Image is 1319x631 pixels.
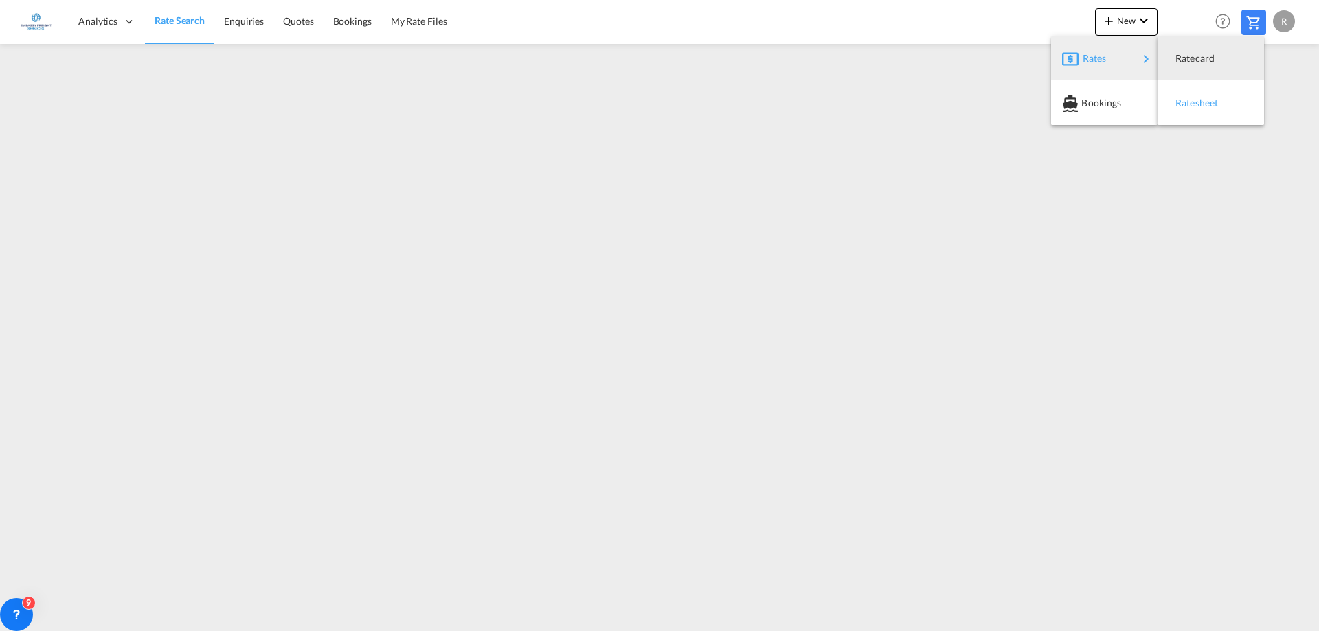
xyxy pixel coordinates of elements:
[1138,51,1154,67] md-icon: icon-chevron-right
[1175,45,1191,72] span: Ratecard
[1169,41,1253,76] div: Ratecard
[1051,80,1158,125] button: Bookings
[1062,86,1147,120] div: Bookings
[1169,86,1253,120] div: Ratesheet
[1083,45,1099,72] span: Rates
[1175,89,1191,117] span: Ratesheet
[1081,89,1096,117] span: Bookings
